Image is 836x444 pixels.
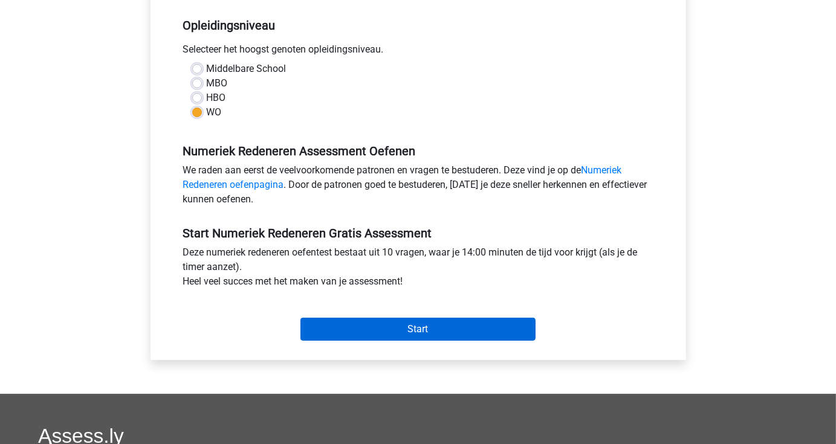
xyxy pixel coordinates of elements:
[183,13,653,37] h5: Opleidingsniveau
[183,164,622,190] a: Numeriek Redeneren oefenpagina
[174,245,663,294] div: Deze numeriek redeneren oefentest bestaat uit 10 vragen, waar je 14:00 minuten de tijd voor krijg...
[174,163,663,211] div: We raden aan eerst de veelvoorkomende patronen en vragen te bestuderen. Deze vind je op de . Door...
[183,144,653,158] h5: Numeriek Redeneren Assessment Oefenen
[174,42,663,62] div: Selecteer het hoogst genoten opleidingsniveau.
[300,318,536,341] input: Start
[207,76,228,91] label: MBO
[183,226,653,240] h5: Start Numeriek Redeneren Gratis Assessment
[207,105,222,120] label: WO
[207,91,226,105] label: HBO
[207,62,287,76] label: Middelbare School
